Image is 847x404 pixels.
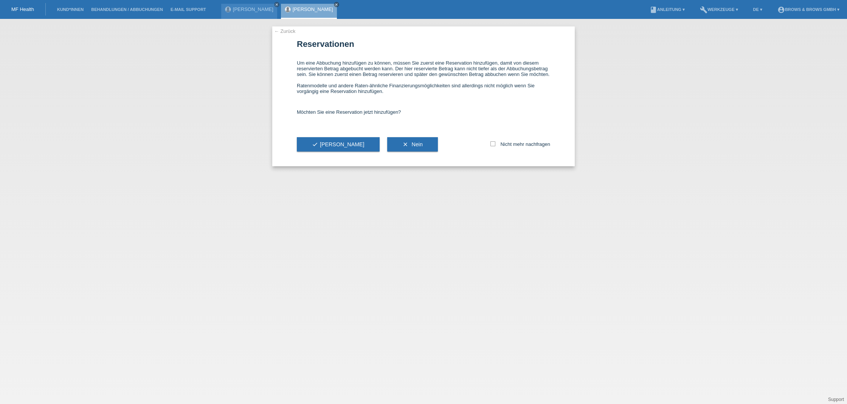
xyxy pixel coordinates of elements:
[297,102,550,122] div: Möchten Sie eine Reservation jetzt hinzufügen?
[646,7,689,12] a: bookAnleitung ▾
[334,2,339,7] a: close
[490,141,550,147] label: Nicht mehr nachfragen
[412,141,423,147] span: Nein
[11,6,34,12] a: MF Health
[312,141,318,147] i: check
[749,7,766,12] a: DE ▾
[335,3,338,6] i: close
[297,137,380,152] button: check[PERSON_NAME]
[275,3,279,6] i: close
[828,397,844,402] a: Support
[774,7,843,12] a: account_circleBrows & Brows GmbH ▾
[387,137,438,152] button: clear Nein
[274,28,295,34] a: ← Zurück
[650,6,657,14] i: book
[53,7,87,12] a: Kund*innen
[696,7,742,12] a: buildWerkzeuge ▾
[87,7,167,12] a: Behandlungen / Abbuchungen
[293,6,333,12] a: [PERSON_NAME]
[402,141,408,147] i: clear
[297,39,550,49] h1: Reservationen
[233,6,273,12] a: [PERSON_NAME]
[274,2,279,7] a: close
[312,141,365,147] span: [PERSON_NAME]
[167,7,210,12] a: E-Mail Support
[777,6,785,14] i: account_circle
[297,53,550,102] div: Um eine Abbuchung hinzufügen zu können, müssen Sie zuerst eine Reservation hinzufügen, damit von ...
[700,6,707,14] i: build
